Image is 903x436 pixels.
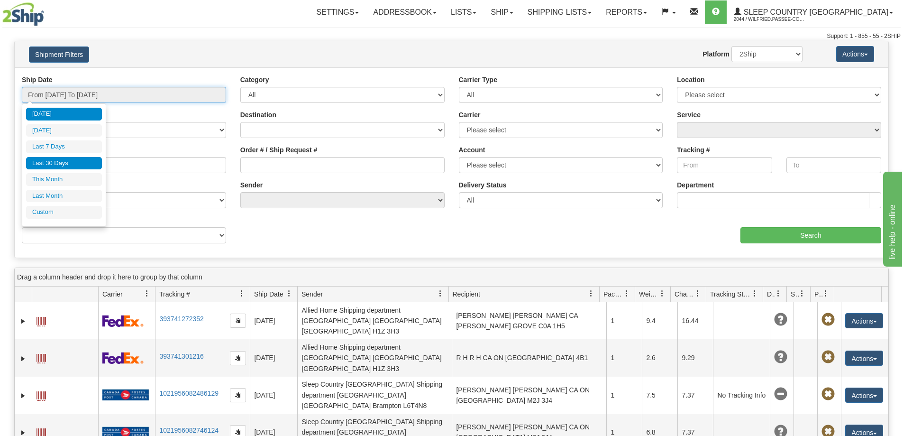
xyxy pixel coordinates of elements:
td: 7.37 [677,377,713,414]
span: Pickup Not Assigned [821,313,835,326]
a: Ship Date filter column settings [281,286,297,302]
a: Ship [483,0,520,24]
button: Copy to clipboard [230,388,246,402]
a: Delivery Status filter column settings [770,286,786,302]
span: Unknown [774,313,787,326]
span: Tracking Status [710,289,751,299]
a: Weight filter column settings [654,286,670,302]
label: Location [677,75,704,84]
a: 1021956082486129 [159,390,219,397]
label: Category [240,75,269,84]
td: 2.6 [642,339,677,376]
iframe: chat widget [881,169,902,266]
td: Allied Home Shipping department [GEOGRAPHIC_DATA] [GEOGRAPHIC_DATA] [GEOGRAPHIC_DATA] H1Z 3H3 [297,302,452,339]
a: 393741272352 [159,315,203,323]
img: 2 - FedEx Express® [102,315,144,327]
label: Platform [702,49,730,59]
label: Order # / Ship Request # [240,145,318,155]
span: Shipment Issues [791,289,799,299]
button: Shipment Filters [29,46,89,63]
td: [DATE] [250,339,297,376]
a: Sleep Country [GEOGRAPHIC_DATA] 2044 / Wilfried.Passee-Coutrin [727,0,900,24]
a: Pickup Status filter column settings [818,286,834,302]
td: 1 [606,377,642,414]
span: Sleep Country [GEOGRAPHIC_DATA] [741,8,888,16]
li: Last 30 Days [26,157,102,170]
label: Carrier [459,110,481,120]
a: Expand [18,354,28,363]
label: Ship Date [22,75,53,84]
td: Allied Home Shipping department [GEOGRAPHIC_DATA] [GEOGRAPHIC_DATA] [GEOGRAPHIC_DATA] H1Z 3H3 [297,339,452,376]
label: Service [677,110,701,120]
button: Copy to clipboard [230,351,246,365]
td: R H R H CA ON [GEOGRAPHIC_DATA] 4B1 [452,339,606,376]
td: Sleep Country [GEOGRAPHIC_DATA] Shipping department [GEOGRAPHIC_DATA] [GEOGRAPHIC_DATA] Brampton ... [297,377,452,414]
input: From [677,157,772,173]
a: Label [36,313,46,328]
a: Carrier filter column settings [139,286,155,302]
li: Last 7 Days [26,140,102,153]
a: Shipment Issues filter column settings [794,286,810,302]
a: Settings [309,0,366,24]
a: Shipping lists [520,0,599,24]
li: [DATE] [26,124,102,137]
button: Copy to clipboard [230,314,246,328]
li: [DATE] [26,108,102,121]
a: Addressbook [366,0,444,24]
span: Ship Date [254,289,283,299]
li: Last Month [26,190,102,203]
span: Sender [301,289,323,299]
a: 1021956082746124 [159,427,219,434]
td: 16.44 [677,302,713,339]
a: Recipient filter column settings [583,286,599,302]
label: Destination [240,110,276,120]
button: Actions [845,313,883,328]
label: Department [677,180,714,190]
a: Tracking Status filter column settings [747,286,763,302]
td: 9.4 [642,302,677,339]
span: Delivery Status [767,289,775,299]
li: This Month [26,173,102,186]
span: Pickup Status [814,289,822,299]
button: Actions [845,351,883,366]
a: Packages filter column settings [619,286,635,302]
button: Actions [836,46,874,62]
a: Sender filter column settings [432,286,448,302]
span: Unknown [774,351,787,364]
td: 1 [606,339,642,376]
a: Lists [444,0,483,24]
li: Custom [26,206,102,219]
span: Recipient [453,289,480,299]
a: Label [36,387,46,402]
input: Search [740,227,881,243]
a: Label [36,350,46,365]
a: Expand [18,316,28,326]
button: Actions [845,388,883,403]
div: Support: 1 - 855 - 55 - 2SHIP [2,32,901,40]
label: Sender [240,180,263,190]
div: grid grouping header [15,268,888,287]
span: Weight [639,289,659,299]
td: [DATE] [250,302,297,339]
label: Tracking # [677,145,710,155]
td: 1 [606,302,642,339]
a: Charge filter column settings [690,286,706,302]
label: Carrier Type [459,75,497,84]
a: Expand [18,391,28,400]
input: To [786,157,881,173]
label: Delivery Status [459,180,507,190]
td: [PERSON_NAME] [PERSON_NAME] CA [PERSON_NAME] GROVE C0A 1H5 [452,302,606,339]
td: No Tracking Info [713,377,770,414]
img: 2 - FedEx Express® [102,352,144,364]
span: Carrier [102,289,123,299]
span: Tracking # [159,289,190,299]
span: Pickup Not Assigned [821,351,835,364]
div: live help - online [7,6,88,17]
span: Pickup Not Assigned [821,388,835,401]
img: 20 - Canada Post [102,389,149,401]
td: 9.29 [677,339,713,376]
a: Tracking # filter column settings [234,286,250,302]
td: [PERSON_NAME] [PERSON_NAME] CA ON [GEOGRAPHIC_DATA] M2J 3J4 [452,377,606,414]
a: Reports [599,0,654,24]
td: [DATE] [250,377,297,414]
